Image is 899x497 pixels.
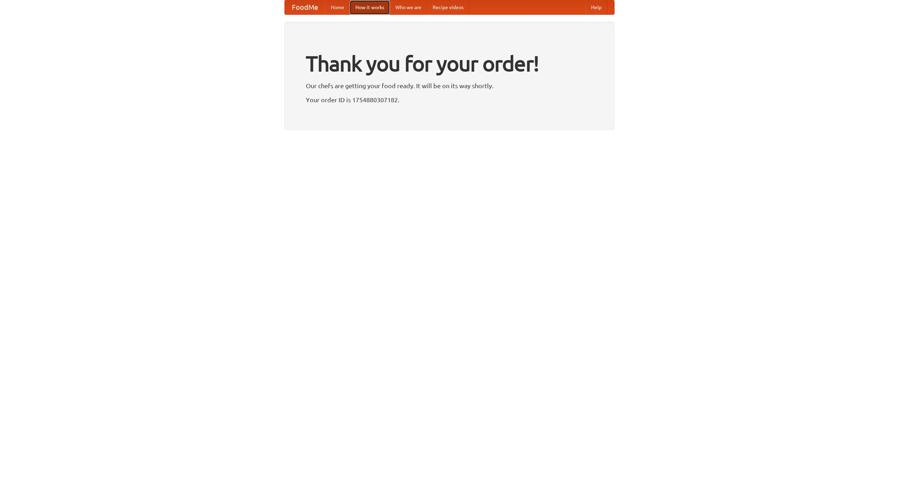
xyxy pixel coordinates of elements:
[350,0,390,14] a: How it works
[306,80,593,91] p: Our chefs are getting your food ready. It will be on its way shortly.
[390,0,427,14] a: Who we are
[325,0,350,14] a: Home
[306,47,593,80] h1: Thank you for your order!
[285,0,325,14] a: FoodMe
[306,94,593,105] p: Your order ID is 1754880307182.
[427,0,469,14] a: Recipe videos
[585,0,607,14] a: Help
